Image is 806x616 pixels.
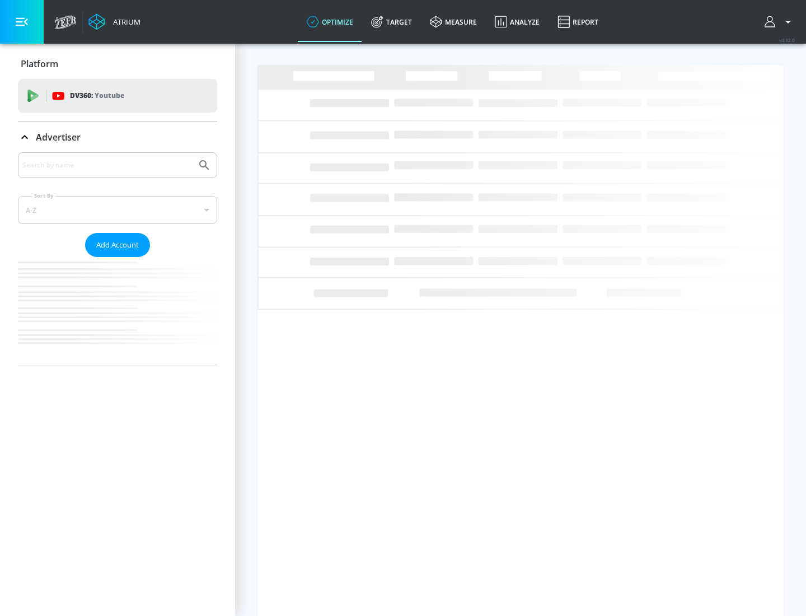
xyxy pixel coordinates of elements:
[32,192,56,199] label: Sort By
[421,2,486,42] a: measure
[85,233,150,257] button: Add Account
[18,196,217,224] div: A-Z
[779,37,795,43] span: v 4.32.0
[362,2,421,42] a: Target
[18,152,217,366] div: Advertiser
[18,48,217,80] div: Platform
[21,58,58,70] p: Platform
[18,122,217,153] div: Advertiser
[88,13,140,30] a: Atrium
[18,257,217,366] nav: list of Advertiser
[18,79,217,113] div: DV360: Youtube
[22,158,192,172] input: Search by name
[298,2,362,42] a: optimize
[549,2,607,42] a: Report
[96,239,139,251] span: Add Account
[95,90,124,101] p: Youtube
[109,17,140,27] div: Atrium
[36,131,81,143] p: Advertiser
[486,2,549,42] a: Analyze
[70,90,124,102] p: DV360:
